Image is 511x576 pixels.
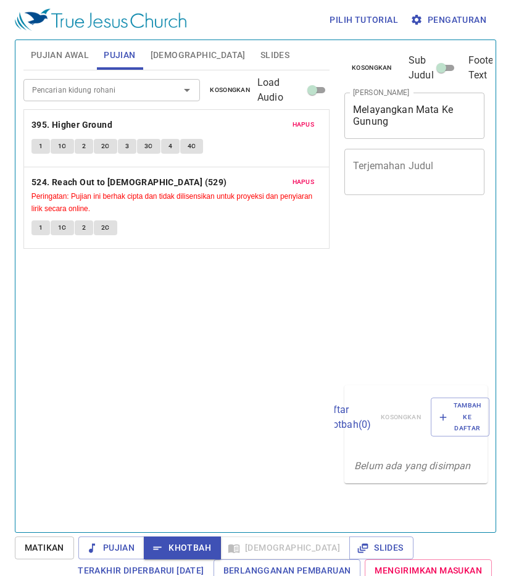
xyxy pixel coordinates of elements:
[78,536,144,559] button: Pujian
[137,139,160,154] button: 3C
[94,139,117,154] button: 2C
[293,177,315,188] span: Hapus
[101,222,110,233] span: 2C
[125,141,129,152] span: 3
[151,48,246,63] span: [DEMOGRAPHIC_DATA]
[285,117,322,132] button: Hapus
[118,139,136,154] button: 3
[39,141,43,152] span: 1
[154,540,211,556] span: Khotbah
[359,540,403,556] span: Slides
[31,117,115,133] button: 395. Higher Ground
[439,400,481,434] span: Tambah ke Daftar
[31,139,50,154] button: 1
[431,398,489,436] button: Tambah ke Daftar
[257,75,305,105] span: Load Audio
[51,220,74,235] button: 1C
[75,139,93,154] button: 2
[210,85,250,96] span: Kosongkan
[352,62,392,73] span: Kosongkan
[31,192,312,213] small: Peringatan: Pujian ini berhak cipta dan tidak dilisensikan untuk proyeksi dan penyiaran lirik sec...
[144,141,153,152] span: 3C
[168,141,172,152] span: 4
[104,48,135,63] span: Pujian
[82,222,86,233] span: 2
[31,220,50,235] button: 1
[31,48,89,63] span: Pujian Awal
[144,536,221,559] button: Khotbah
[94,220,117,235] button: 2C
[321,403,372,432] p: Daftar Khotbah ( 0 )
[39,222,43,233] span: 1
[293,119,315,130] span: Hapus
[285,175,322,190] button: Hapus
[339,208,458,381] iframe: from-child
[468,53,497,83] span: Footer Text
[15,9,186,31] img: True Jesus Church
[58,141,67,152] span: 1C
[344,385,488,449] div: Daftar Khotbah(0)KosongkanTambah ke Daftar
[31,175,227,190] b: 524. Reach Out to [DEMOGRAPHIC_DATA] (529)
[202,83,257,98] button: Kosongkan
[325,9,403,31] button: Pilih tutorial
[349,536,413,559] button: Slides
[413,12,486,28] span: Pengaturan
[409,53,434,83] span: Sub Judul
[31,117,112,133] b: 395. Higher Ground
[31,175,229,190] button: 524. Reach Out to [DEMOGRAPHIC_DATA] (529)
[178,81,196,99] button: Open
[354,460,470,472] i: Belum ada yang disimpan
[75,220,93,235] button: 2
[330,12,398,28] span: Pilih tutorial
[408,9,491,31] button: Pengaturan
[88,540,135,556] span: Pujian
[51,139,74,154] button: 1C
[101,141,110,152] span: 2C
[260,48,289,63] span: Slides
[180,139,204,154] button: 4C
[25,540,64,556] span: Matikan
[82,141,86,152] span: 2
[161,139,180,154] button: 4
[344,61,399,75] button: Kosongkan
[15,536,74,559] button: Matikan
[353,104,476,127] textarea: Melayangkan Mata Ke Gunung
[58,222,67,233] span: 1C
[188,141,196,152] span: 4C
